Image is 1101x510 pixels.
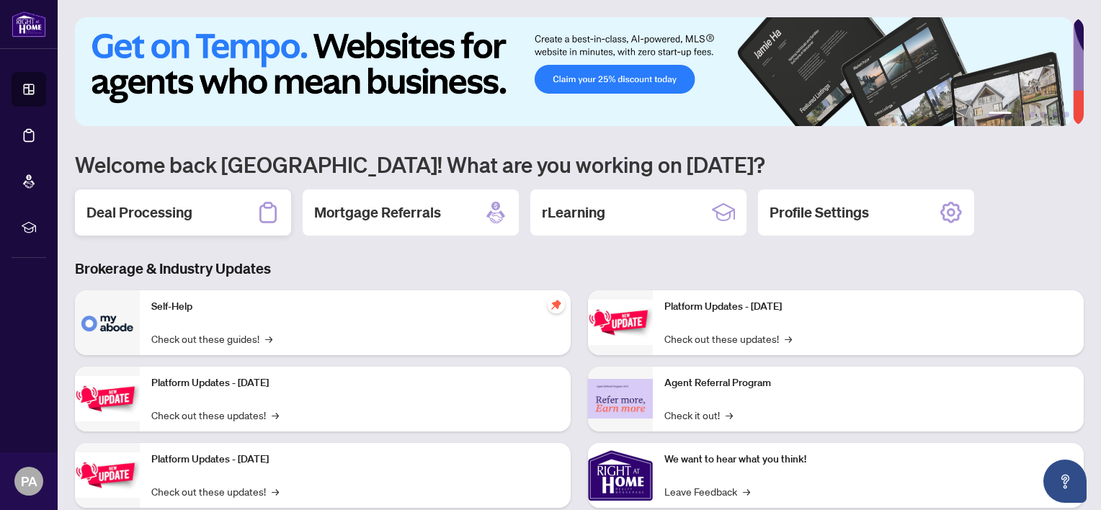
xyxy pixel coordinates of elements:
a: Leave Feedback→ [664,483,750,499]
h2: Deal Processing [86,202,192,223]
span: PA [21,471,37,491]
h2: Profile Settings [770,202,869,223]
a: Check out these updates!→ [151,483,279,499]
button: 5 [1052,112,1058,117]
h1: Welcome back [GEOGRAPHIC_DATA]! What are you working on [DATE]? [75,151,1084,178]
span: pushpin [548,296,565,313]
span: → [785,331,792,346]
h3: Brokerage & Industry Updates [75,259,1084,279]
img: Self-Help [75,290,140,355]
span: → [265,331,272,346]
h2: Mortgage Referrals [314,202,441,223]
p: We want to hear what you think! [664,452,1072,467]
p: Self-Help [151,299,559,315]
button: 1 [989,112,1012,117]
img: logo [12,11,46,37]
h2: rLearning [542,202,605,223]
p: Platform Updates - [DATE] [151,452,559,467]
span: → [743,483,750,499]
img: Slide 0 [75,17,1073,126]
a: Check out these updates!→ [151,407,279,423]
p: Platform Updates - [DATE] [151,375,559,391]
img: Platform Updates - July 21, 2025 [75,452,140,498]
a: Check out these guides!→ [151,331,272,346]
span: → [726,407,733,423]
button: 3 [1029,112,1035,117]
img: Agent Referral Program [588,379,653,419]
img: We want to hear what you think! [588,443,653,508]
img: Platform Updates - September 16, 2025 [75,376,140,421]
span: → [272,407,279,423]
p: Platform Updates - [DATE] [664,299,1072,315]
a: Check it out!→ [664,407,733,423]
img: Platform Updates - June 23, 2025 [588,300,653,345]
button: Open asap [1043,460,1087,503]
button: 2 [1017,112,1023,117]
span: → [272,483,279,499]
button: 6 [1064,112,1069,117]
p: Agent Referral Program [664,375,1072,391]
a: Check out these updates!→ [664,331,792,346]
button: 4 [1040,112,1046,117]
